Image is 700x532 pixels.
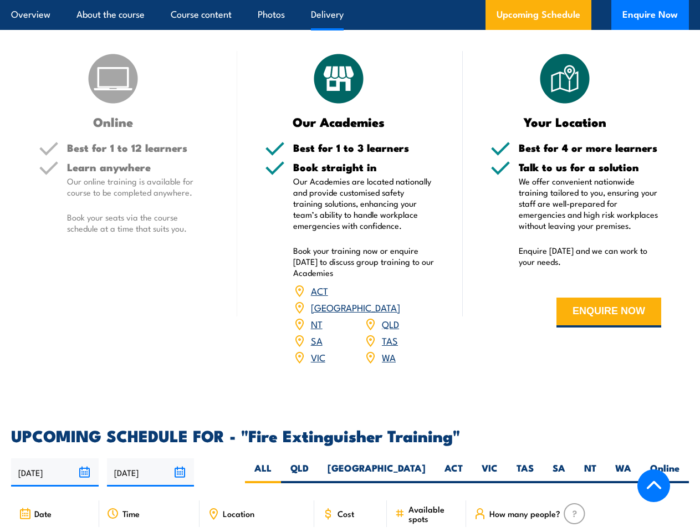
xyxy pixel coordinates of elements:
a: QLD [382,317,399,330]
p: Enquire [DATE] and we can work to your needs. [519,245,661,267]
label: TAS [507,462,543,483]
h2: UPCOMING SCHEDULE FOR - "Fire Extinguisher Training" [11,428,689,442]
h5: Book straight in [293,162,436,172]
a: NT [311,317,323,330]
label: NT [575,462,606,483]
h3: Your Location [490,115,639,128]
h5: Best for 1 to 3 learners [293,142,436,153]
label: ALL [245,462,281,483]
h5: Learn anywhere [67,162,210,172]
span: How many people? [489,509,560,518]
h5: Best for 4 or more learners [519,142,661,153]
label: ACT [435,462,472,483]
h3: Our Academies [265,115,413,128]
p: Our Academies are located nationally and provide customised safety training solutions, enhancing ... [293,176,436,231]
p: Book your training now or enquire [DATE] to discuss group training to our Academies [293,245,436,278]
p: Book your seats via the course schedule at a time that suits you. [67,212,210,234]
a: VIC [311,350,325,364]
h5: Best for 1 to 12 learners [67,142,210,153]
a: [GEOGRAPHIC_DATA] [311,300,400,314]
input: To date [107,458,195,487]
h3: Online [39,115,187,128]
span: Available spots [408,504,458,523]
span: Location [223,509,254,518]
a: WA [382,350,396,364]
a: SA [311,334,323,347]
span: Date [34,509,52,518]
span: Time [122,509,140,518]
a: TAS [382,334,398,347]
label: VIC [472,462,507,483]
h5: Talk to us for a solution [519,162,661,172]
label: SA [543,462,575,483]
label: [GEOGRAPHIC_DATA] [318,462,435,483]
label: WA [606,462,641,483]
label: Online [641,462,689,483]
p: Our online training is available for course to be completed anywhere. [67,176,210,198]
input: From date [11,458,99,487]
label: QLD [281,462,318,483]
a: ACT [311,284,328,297]
span: Cost [338,509,354,518]
p: We offer convenient nationwide training tailored to you, ensuring your staff are well-prepared fo... [519,176,661,231]
button: ENQUIRE NOW [556,298,661,328]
